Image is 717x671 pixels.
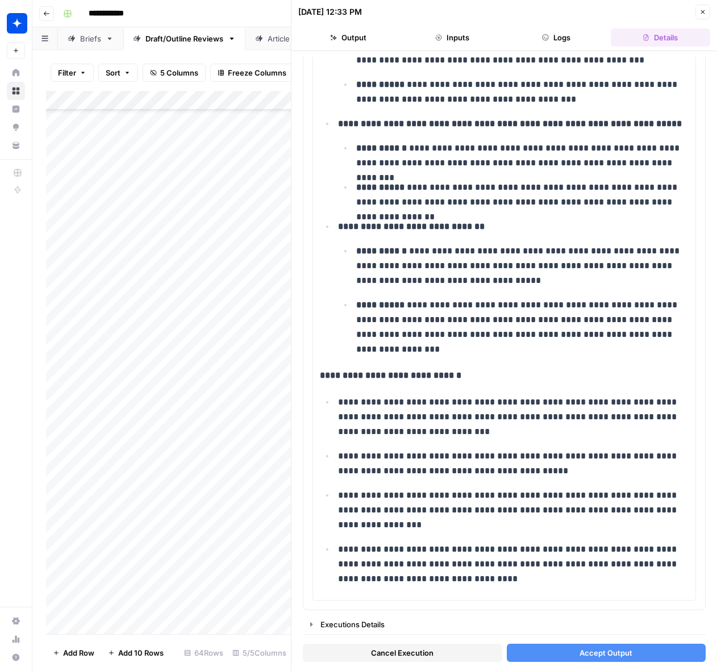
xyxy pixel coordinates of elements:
button: 5 Columns [143,64,206,82]
div: 5/5 Columns [228,644,291,662]
a: Article Creation [245,27,345,50]
button: Accept Output [507,644,706,662]
a: Insights [7,100,25,118]
span: Cancel Execution [371,647,433,659]
span: Accept Output [580,647,632,659]
img: Wiz Logo [7,13,27,34]
button: Cancel Execution [303,644,502,662]
button: Output [298,28,398,47]
button: Add 10 Rows [101,644,170,662]
span: Add Row [63,647,94,659]
button: Filter [51,64,94,82]
button: Add Row [46,644,101,662]
a: Draft/Outline Reviews [123,27,245,50]
a: Opportunities [7,118,25,136]
div: Article Creation [268,33,323,44]
a: Home [7,64,25,82]
button: Freeze Columns [210,64,294,82]
button: Help + Support [7,648,25,666]
a: Usage [7,630,25,648]
a: Browse [7,82,25,100]
div: [DATE] 12:33 PM [298,6,362,18]
div: Executions Details [320,619,698,630]
a: Your Data [7,136,25,155]
span: Add 10 Rows [118,647,164,659]
span: Filter [58,67,76,78]
button: Logs [507,28,606,47]
a: Briefs [58,27,123,50]
button: Inputs [402,28,502,47]
span: Sort [106,67,120,78]
div: Draft/Outline Reviews [145,33,223,44]
a: Settings [7,612,25,630]
div: 64 Rows [180,644,228,662]
div: Briefs [80,33,101,44]
button: Executions Details [303,615,705,634]
span: 5 Columns [160,67,198,78]
button: Details [611,28,710,47]
span: Freeze Columns [228,67,286,78]
button: Workspace: Wiz [7,9,25,37]
button: Sort [98,64,138,82]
